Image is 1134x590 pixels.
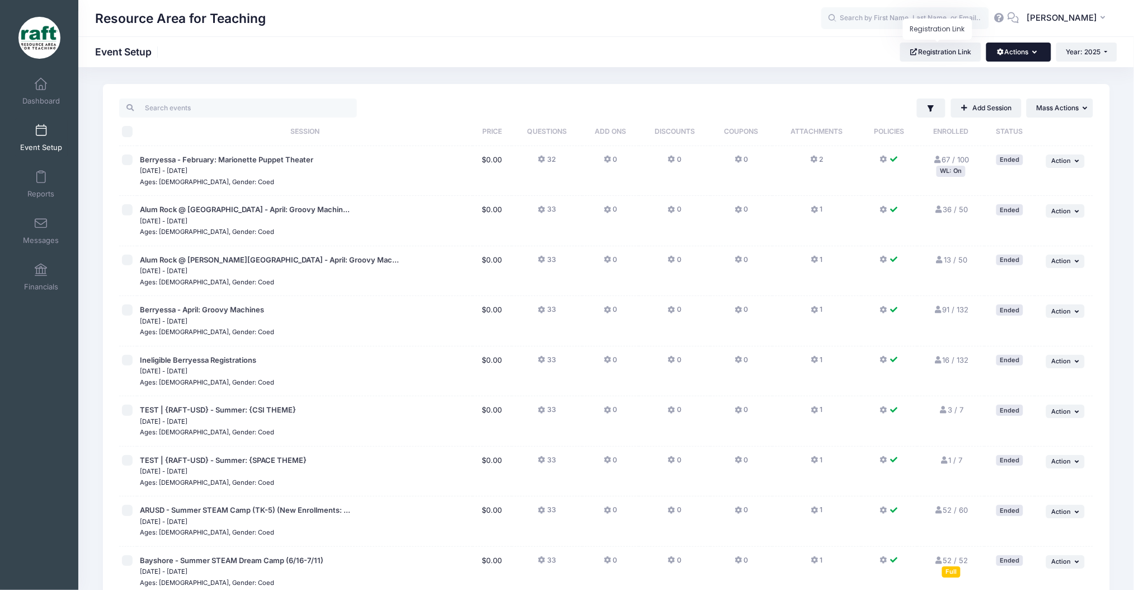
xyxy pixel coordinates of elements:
button: 0 [735,555,748,572]
div: Ended [996,204,1023,215]
button: 2 [810,154,824,171]
button: 0 [604,255,617,271]
span: TEST | {RAFT-USD} - Summer: {SPACE THEME} [140,456,307,465]
a: Reports [15,165,68,204]
button: 32 [538,154,556,171]
th: Coupons [710,118,773,146]
span: Messages [23,236,59,245]
td: $0.00 [473,497,512,547]
button: Action [1046,555,1085,569]
button: 0 [668,555,681,572]
button: Action [1046,505,1085,518]
td: $0.00 [473,346,512,397]
button: [PERSON_NAME] [1019,6,1117,31]
span: Event Setup [20,143,62,152]
div: Ended [996,455,1023,466]
span: Action [1052,307,1071,315]
div: Full [942,566,961,577]
a: 3 / 7 [939,405,963,414]
span: TEST | {RAFT-USD} - Summer: {CSI THEME} [140,405,296,414]
button: 1 [811,355,823,371]
span: Action [1052,207,1071,215]
button: 0 [735,405,748,421]
button: 33 [538,505,556,521]
a: Dashboard [15,72,68,111]
button: 33 [538,405,556,421]
span: Alum Rock @ [PERSON_NAME][GEOGRAPHIC_DATA] - April: Groovy Mac... [140,255,399,264]
th: Session [137,118,473,146]
th: Price [473,118,512,146]
small: [DATE] - [DATE] [140,418,187,425]
button: 0 [735,204,748,221]
td: $0.00 [473,396,512,447]
button: Actions [986,43,1051,62]
span: Mass Actions [1037,104,1079,112]
button: 33 [538,255,556,271]
span: Action [1052,157,1071,165]
small: Ages: [DEMOGRAPHIC_DATA], Gender: Coed [140,479,274,486]
small: Ages: [DEMOGRAPHIC_DATA], Gender: Coed [140,178,274,186]
small: [DATE] - [DATE] [140,467,187,475]
a: 91 / 132 [934,305,969,314]
span: Dashboard [22,96,60,106]
img: Resource Area for Teaching [18,17,60,59]
small: [DATE] - [DATE] [140,217,187,225]
button: 0 [604,204,617,221]
small: Ages: [DEMOGRAPHIC_DATA], Gender: Coed [140,278,274,286]
button: 33 [538,555,556,572]
button: 33 [538,455,556,471]
td: $0.00 [473,146,512,196]
small: Ages: [DEMOGRAPHIC_DATA], Gender: Coed [140,428,274,436]
button: 0 [735,154,748,171]
div: Ended [996,154,1023,165]
div: Ended [996,555,1023,566]
a: 16 / 132 [934,355,969,364]
small: [DATE] - [DATE] [140,317,187,325]
button: 0 [735,305,748,321]
button: 0 [668,405,681,421]
button: 0 [604,455,617,471]
button: 0 [735,255,748,271]
button: 0 [604,305,617,321]
small: Ages: [DEMOGRAPHIC_DATA], Gender: Coed [140,228,274,236]
span: Action [1052,357,1071,365]
button: 0 [668,255,681,271]
th: Policies [862,118,918,146]
span: Bayshore - Summer STEAM Dream Camp (6/16-7/11) [140,556,323,565]
button: 0 [604,505,617,521]
small: [DATE] - [DATE] [140,267,187,275]
button: 0 [735,355,748,371]
button: 1 [811,505,823,521]
button: Action [1046,204,1085,218]
a: 1 / 7 [940,456,963,465]
span: Alum Rock @ [GEOGRAPHIC_DATA] - April: Groovy Machin... [140,205,350,214]
span: Berryessa - April: Groovy Machines [140,305,264,314]
div: Ended [996,405,1023,415]
button: 0 [735,455,748,471]
small: [DATE] - [DATE] [140,568,187,575]
small: [DATE] - [DATE] [140,367,187,375]
span: Action [1052,257,1071,265]
button: 0 [604,555,617,572]
a: 52 / 52 Full [934,556,968,576]
button: 33 [538,305,556,321]
span: Questions [527,127,567,135]
input: Search events [119,99,357,118]
span: Ineligible Berryessa Registrations [140,355,256,364]
div: WL: On [937,166,966,176]
th: Status [985,118,1034,146]
button: Action [1046,255,1085,268]
button: 0 [668,355,681,371]
button: 1 [811,305,823,321]
a: 36 / 50 [934,205,968,214]
span: Policies [874,127,905,135]
div: Ended [996,505,1023,516]
th: Add Ons [582,118,639,146]
button: 1 [811,455,823,471]
h1: Event Setup [95,46,161,58]
span: [PERSON_NAME] [1027,12,1097,24]
button: 0 [668,305,681,321]
a: 52 / 60 [934,505,968,514]
button: 0 [604,405,617,421]
button: 1 [811,255,823,271]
